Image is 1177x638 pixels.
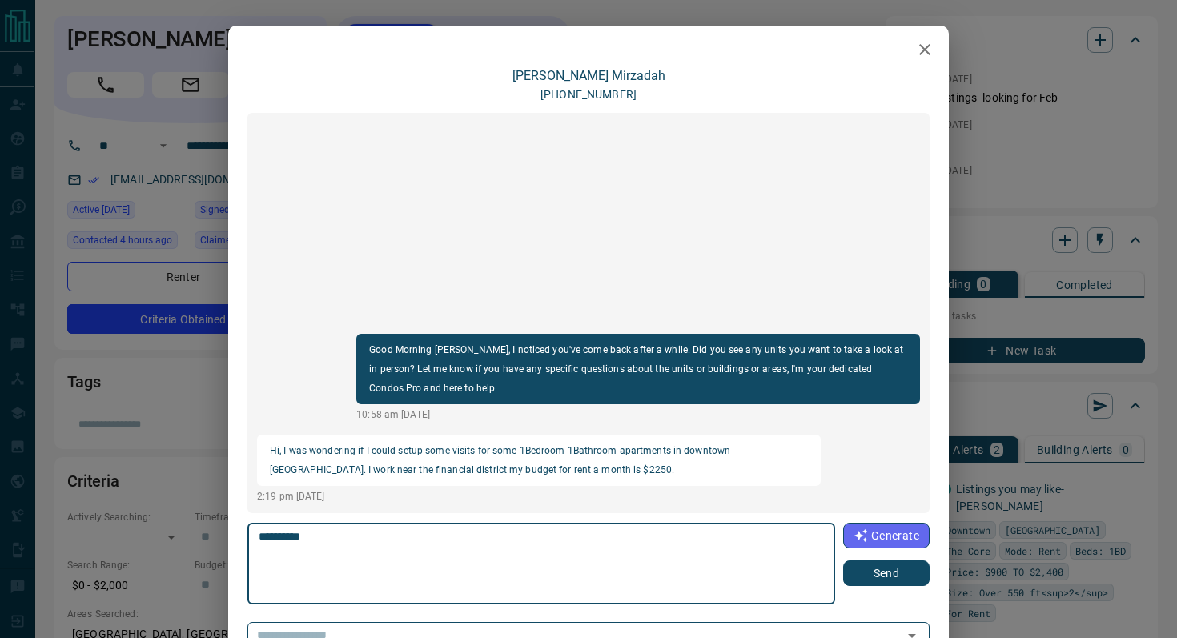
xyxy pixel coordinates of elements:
p: 10:58 am [DATE] [356,407,920,422]
p: Hi, I was wondering if I could setup some visits for some 1Bedroom 1Bathroom apartments in downto... [270,441,808,480]
p: Good Morning [PERSON_NAME], I noticed you've come back after a while. Did you see any units you w... [369,340,907,398]
button: Generate [843,523,930,548]
button: Send [843,560,930,586]
a: [PERSON_NAME] Mirzadah [512,68,665,83]
p: 2:19 pm [DATE] [257,489,821,504]
p: [PHONE_NUMBER] [540,86,637,103]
